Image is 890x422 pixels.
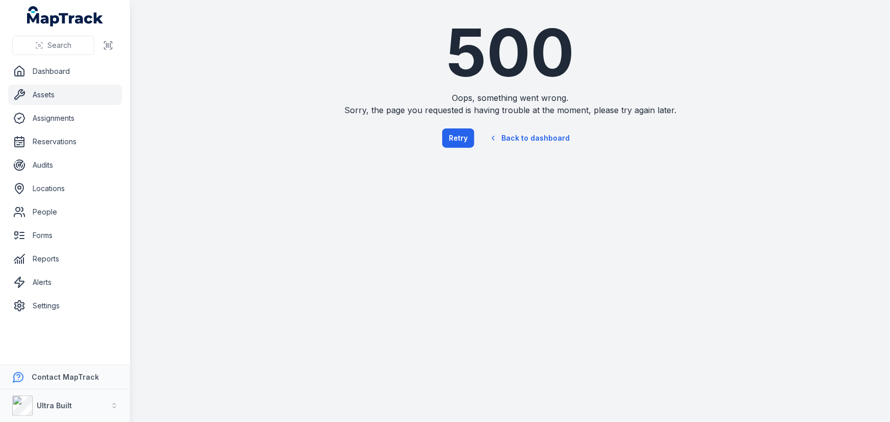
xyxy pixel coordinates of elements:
[8,131,122,152] a: Reservations
[442,128,474,148] button: Retry
[8,296,122,316] a: Settings
[323,104,698,116] span: Sorry, the page you requested is having trouble at the moment, please try again later.
[8,178,122,199] a: Locations
[8,225,122,246] a: Forms
[8,61,122,82] a: Dashboard
[8,202,122,222] a: People
[8,249,122,269] a: Reports
[480,126,578,150] a: Back to dashboard
[32,373,99,381] strong: Contact MapTrack
[37,401,72,410] strong: Ultra Built
[12,36,94,55] button: Search
[323,20,698,86] h1: 500
[8,155,122,175] a: Audits
[47,40,71,50] span: Search
[8,272,122,293] a: Alerts
[8,85,122,105] a: Assets
[323,92,698,104] span: Oops, something went wrong.
[8,108,122,128] a: Assignments
[27,6,104,27] a: MapTrack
